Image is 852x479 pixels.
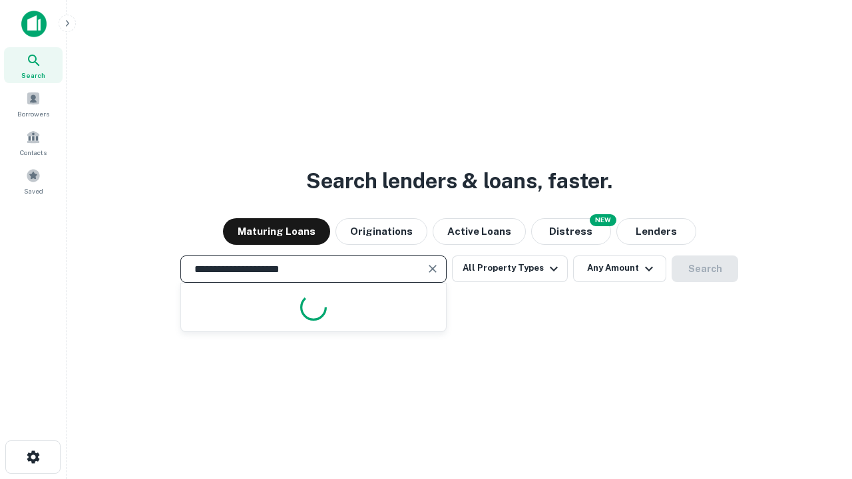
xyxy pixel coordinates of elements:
span: Search [21,70,45,80]
a: Search [4,47,63,83]
span: Borrowers [17,108,49,119]
iframe: Chat Widget [785,373,852,436]
button: Originations [335,218,427,245]
a: Borrowers [4,86,63,122]
div: NEW [590,214,616,226]
button: Search distressed loans with lien and other non-mortgage details. [531,218,611,245]
h3: Search lenders & loans, faster. [306,165,612,197]
button: Maturing Loans [223,218,330,245]
button: Clear [423,259,442,278]
button: Active Loans [433,218,526,245]
button: All Property Types [452,255,568,282]
a: Contacts [4,124,63,160]
span: Saved [24,186,43,196]
button: Lenders [616,218,696,245]
img: capitalize-icon.png [21,11,47,37]
button: Any Amount [573,255,666,282]
span: Contacts [20,147,47,158]
a: Saved [4,163,63,199]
